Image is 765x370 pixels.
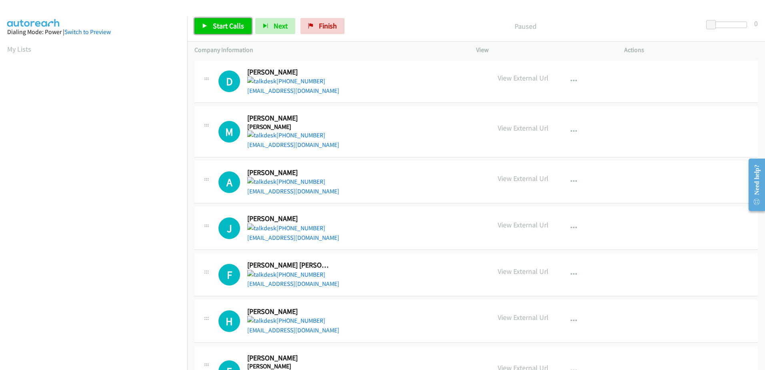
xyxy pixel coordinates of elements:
img: talkdesk [247,131,276,140]
a: [PHONE_NUMBER] [247,317,325,324]
div: Dialing Mode: Power | [7,27,180,37]
img: talkdesk [247,76,276,86]
div: The call is yet to be attempted [218,121,240,143]
p: View External Url [498,72,549,83]
h2: [PERSON_NAME] [247,68,331,77]
h2: [PERSON_NAME] [247,168,331,177]
p: Actions [624,45,758,55]
div: The call is yet to be attempted [218,217,240,239]
p: View External Url [498,173,549,184]
h2: [PERSON_NAME] [247,114,331,123]
div: The call is yet to be attempted [218,264,240,286]
div: The call is yet to be attempted [218,310,240,332]
p: Paused [355,21,696,32]
span: Finish [319,21,337,30]
a: My Lists [7,44,31,54]
p: View External Url [498,312,549,323]
h1: M [218,121,240,143]
a: [PHONE_NUMBER] [247,77,325,85]
p: View [476,45,610,55]
a: [EMAIL_ADDRESS][DOMAIN_NAME] [247,280,339,288]
h1: J [218,217,240,239]
img: talkdesk [247,223,276,233]
img: talkdesk [247,270,276,280]
p: View External Url [498,219,549,230]
a: Finish [300,18,344,34]
h2: [PERSON_NAME] [247,214,331,223]
span: Next [274,21,288,30]
a: [EMAIL_ADDRESS][DOMAIN_NAME] [247,326,339,334]
a: [PHONE_NUMBER] [247,271,325,278]
p: View External Url [498,266,549,277]
div: 0 [754,18,758,29]
p: View External Url [498,123,549,133]
a: [EMAIL_ADDRESS][DOMAIN_NAME] [247,141,339,149]
a: [PHONE_NUMBER] [247,178,325,185]
h2: [PERSON_NAME] [247,307,331,316]
a: [PHONE_NUMBER] [247,224,325,232]
span: Start Calls [213,21,244,30]
img: talkdesk [247,316,276,326]
a: [EMAIL_ADDRESS][DOMAIN_NAME] [247,234,339,241]
iframe: Resource Center [742,153,765,217]
a: [PHONE_NUMBER] [247,131,325,139]
h1: D [218,70,240,92]
a: [EMAIL_ADDRESS][DOMAIN_NAME] [247,87,339,95]
a: Switch to Preview [64,28,111,36]
h2: [PERSON_NAME] [PERSON_NAME] [247,261,331,270]
div: The call is yet to be attempted [218,171,240,193]
h1: F [218,264,240,286]
h1: H [218,310,240,332]
img: talkdesk [247,177,276,187]
a: [EMAIL_ADDRESS][DOMAIN_NAME] [247,187,339,195]
button: Next [255,18,295,34]
div: Delay between calls (in seconds) [710,22,747,28]
p: Company Information [194,45,462,55]
a: Start Calls [194,18,252,34]
h5: [PERSON_NAME] [247,123,339,131]
h2: [PERSON_NAME] [247,354,331,363]
h1: A [218,171,240,193]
